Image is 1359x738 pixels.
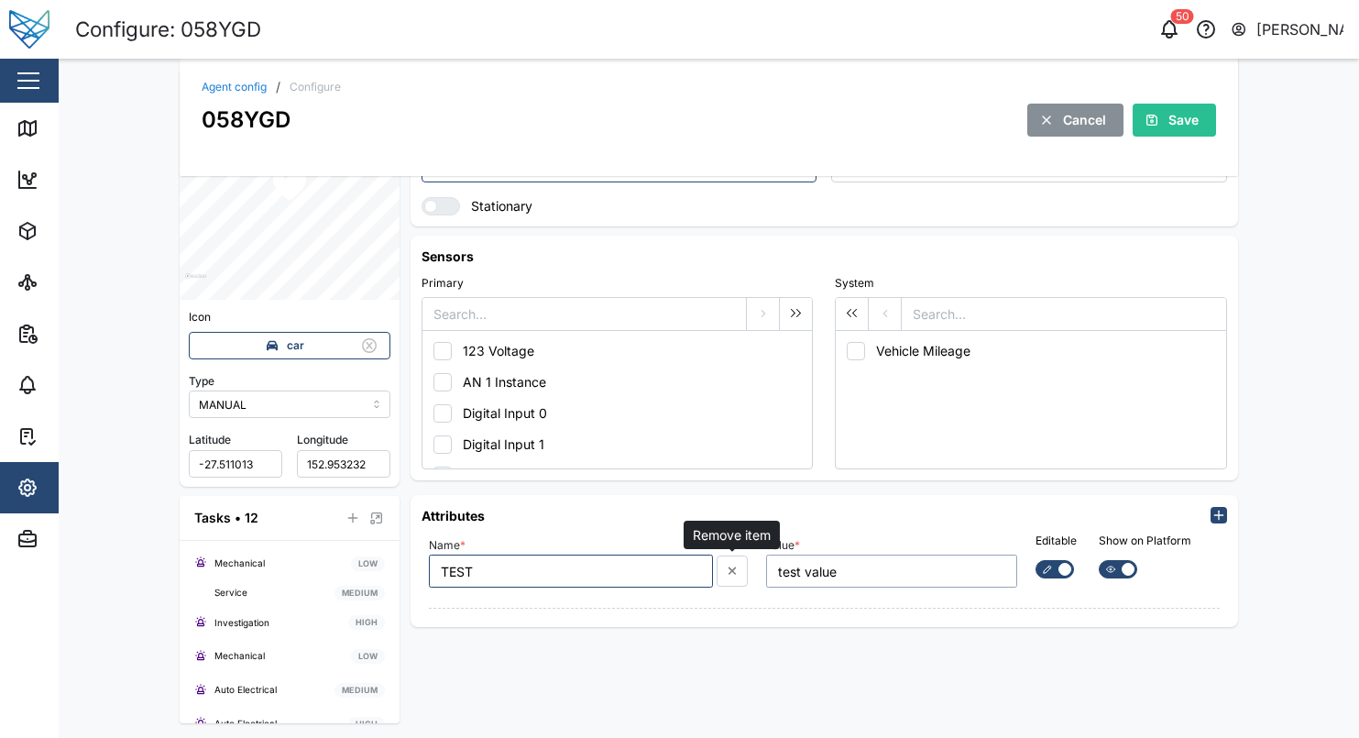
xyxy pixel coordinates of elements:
button: Digital Input 2 [427,460,804,491]
h6: Attributes [422,506,485,525]
button: Vehicle Mileage [840,336,1217,367]
a: Auto ElectricalHIGH [194,712,385,735]
div: Admin [48,529,102,549]
a: Mapbox logo [185,273,206,294]
button: Digital Input 1 [427,429,804,460]
span: Cancel [1063,105,1106,136]
div: 50 [1171,9,1194,24]
span: HIGH [356,718,378,731]
span: LOW [358,650,378,663]
div: Service [214,586,247,600]
div: Reports [48,324,110,344]
input: Search... [902,298,1225,331]
label: Value [766,539,800,552]
a: ServiceMEDIUM [194,586,385,600]
div: Assets [48,221,104,241]
button: Remove Icon [356,333,382,358]
input: Search... [422,298,746,331]
div: Dashboard [48,170,130,190]
div: Auto Electrical [214,683,277,698]
div: Investigation [214,616,269,631]
div: Tasks • 12 [194,508,258,528]
div: Mechanical [214,649,265,664]
div: System [835,275,1226,292]
span: MEDIUM [342,684,378,697]
button: AN 1 Instance [427,367,804,398]
button: car [189,332,390,359]
div: Show on Platform [1099,533,1191,550]
span: LOW [358,557,378,570]
a: MechanicalLOW [194,552,385,575]
button: 123 Voltage [427,336,804,367]
label: Type [189,373,214,391]
div: Configure [290,82,341,93]
div: Alarms [48,375,104,395]
div: Settings [48,478,113,498]
div: Map [48,118,89,138]
label: Name [429,539,466,552]
div: Editable [1036,533,1077,550]
label: Latitude [189,432,231,449]
span: Save [1168,105,1199,136]
button: Save [1133,104,1216,137]
canvas: Map [180,116,400,300]
div: Configure: 058YGD [75,14,261,46]
div: / [276,81,280,94]
label: Longitude [297,432,348,449]
div: [PERSON_NAME] [1256,18,1344,41]
img: Main Logo [9,9,49,50]
a: Agent config [202,82,267,93]
div: Mechanical [214,556,265,571]
div: Icon [189,309,390,326]
div: Auto Electrical [214,717,277,732]
a: InvestigationHIGH [194,611,385,634]
label: Stationary [460,197,532,215]
span: HIGH [356,616,378,629]
div: 058YGD [202,103,290,137]
div: Sites [48,272,92,292]
button: Digital Input 0 [427,398,804,429]
div: Primary [422,275,813,292]
span: MEDIUM [342,587,378,600]
a: MechanicalLOW [194,645,385,668]
button: Cancel [1027,104,1123,137]
a: Auto ElectricalMEDIUM [194,679,385,702]
div: Map marker [268,159,312,208]
button: [PERSON_NAME] [1230,17,1344,42]
span: car [287,333,304,358]
div: Tasks [48,426,98,446]
h6: Sensors [422,247,1226,266]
